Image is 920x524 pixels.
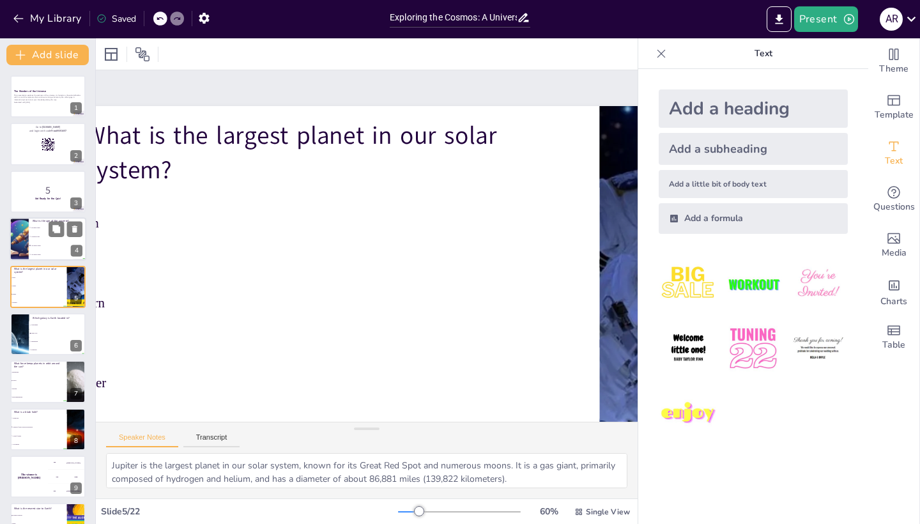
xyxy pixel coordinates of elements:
[10,360,86,403] div: 7
[12,435,66,436] span: A type of planet
[66,490,80,492] div: [PERSON_NAME]
[33,219,82,223] p: What is the age of the universe?
[10,123,86,165] div: 2
[70,197,82,209] div: 3
[659,133,848,165] div: Add a subheading
[868,130,919,176] div: Add text boxes
[10,217,86,261] div: 4
[14,410,63,413] p: What is a black hole?
[31,254,86,256] span: 14.5 billion years
[882,338,905,352] span: Table
[49,89,645,101] div: Slide 5
[96,13,136,25] div: Saved
[67,222,82,237] button: Delete Slide
[70,435,82,447] div: 8
[659,203,848,234] div: Add a formula
[868,176,919,222] div: Get real-time input from your audience
[14,125,82,129] p: Go to
[723,319,783,378] img: 5.jpeg
[390,8,517,27] input: Insert title
[49,222,64,237] button: Duplicate Slide
[12,380,66,381] span: Gravity
[70,482,82,494] div: 9
[880,6,903,32] button: A R
[71,245,82,257] div: 4
[868,222,919,268] div: Add images, graphics, shapes or video
[74,476,77,478] div: Jaap
[31,325,85,326] span: Andromeda
[659,384,718,443] img: 7.jpeg
[14,267,63,274] p: What is the largest planet in our solar system?
[10,474,48,480] h4: The winner is [PERSON_NAME]
[12,417,66,419] span: A giant star
[880,295,907,309] span: Charts
[875,108,914,122] span: Template
[12,293,66,295] span: Jupiter
[42,125,61,128] strong: [DOMAIN_NAME]
[12,523,66,524] span: Sirius
[10,266,86,308] div: 5
[70,340,82,351] div: 6
[70,102,82,114] div: 1
[135,47,150,62] span: Position
[659,319,718,378] img: 4.jpeg
[533,505,564,518] div: 60 %
[86,119,562,187] p: What is the largest planet in our solar system?
[788,254,848,314] img: 3.jpeg
[10,408,86,451] div: 8
[788,319,848,378] img: 6.jpeg
[31,236,86,238] span: 10 billion years
[106,453,627,488] textarea: Jupiter is the largest planet in our solar system, known for its Great Red Spot and numerous moon...
[10,75,86,118] div: 1
[12,426,66,428] span: A region of space with strong gravity
[12,396,66,397] span: Electromagnetism
[868,38,919,84] div: Change the overall theme
[31,227,86,229] span: 4.5 billion years
[12,514,66,516] span: Proxima Centauri
[101,44,121,65] div: Layout
[885,154,903,168] span: Text
[48,470,86,484] div: 200
[12,372,66,373] span: Magnetism
[70,150,82,162] div: 2
[101,505,398,518] div: Slide 5 / 22
[31,245,86,247] span: 13.8 billion years
[14,506,63,510] p: What is the nearest star to Earth?
[14,101,82,104] p: Generated with [URL]
[767,6,792,32] button: Export to PowerPoint
[880,8,903,31] div: A R
[31,332,85,334] span: Milky Way
[33,316,82,320] p: Which galaxy is Earth located in?
[183,433,240,447] button: Transcript
[31,349,85,350] span: Whirlpool
[868,268,919,314] div: Add charts and graphs
[12,389,66,390] span: Friction
[14,362,63,369] p: What force keeps planets in orbit around the sun?
[671,38,855,69] p: Text
[70,293,82,304] div: 5
[14,94,82,101] p: This presentation explores the vastness of the universe, its formation, the celestial bodies with...
[868,314,919,360] div: Add a table
[12,302,66,303] span: Neptune
[10,456,86,498] div: 9
[659,254,718,314] img: 1.jpeg
[14,89,46,93] strong: The Wonders of the Universe
[882,246,907,260] span: Media
[659,89,848,128] div: Add a heading
[12,285,66,286] span: Saturn
[586,507,630,517] span: Single View
[35,197,61,200] strong: Get Ready for the Quiz!
[31,341,85,342] span: Triangulum
[70,376,593,391] span: Jupiter
[106,433,178,447] button: Speaker Notes
[868,84,919,130] div: Add ready made slides
[794,6,858,32] button: Present
[12,277,66,278] span: Earth
[879,62,908,76] span: Theme
[10,313,86,355] div: 6
[70,388,82,399] div: 7
[6,45,89,65] button: Add slide
[10,171,86,213] div: 3
[14,128,82,132] p: and login with code
[48,456,86,470] div: 100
